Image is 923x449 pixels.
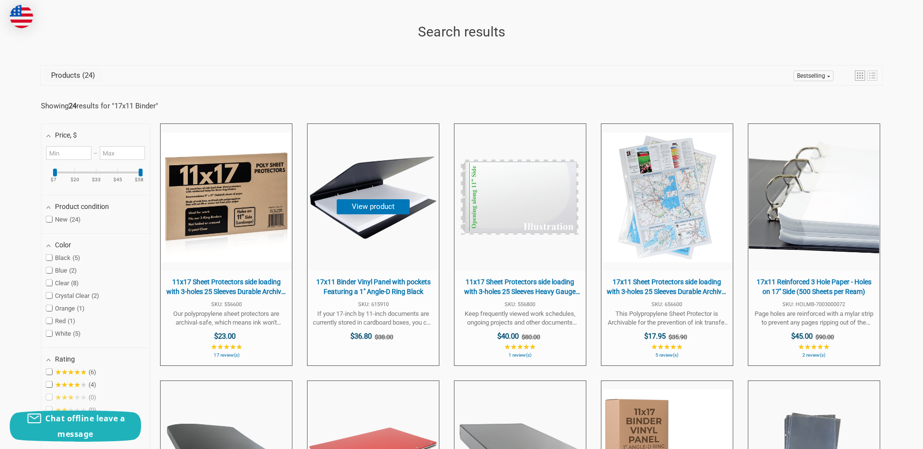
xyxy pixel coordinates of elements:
[797,72,825,79] span: Bestselling
[89,368,96,376] span: 6
[55,131,77,139] span: Price
[312,302,434,307] span: SKU: 615910
[89,406,96,414] span: 0
[100,146,145,160] input: Maximum value
[606,302,728,307] span: SKU: 656600
[46,267,77,275] span: Blue
[867,70,877,81] a: View list mode
[375,333,393,341] span: $38.00
[815,333,834,341] span: $90.00
[71,279,79,287] span: 8
[80,71,95,80] span: 24
[308,124,439,365] a: 17x11 Binder Vinyl Panel with pockets Featuring a 1
[46,317,75,325] span: Red
[165,277,287,296] span: 11x17 Sheet Protectors side loading with 3-holes 25 Sleeves Durable Archival safe Crystal Clear
[55,241,71,249] span: Color
[114,102,156,110] a: 17x11 Binder
[69,102,76,110] b: 24
[70,131,77,139] span: , $
[748,124,880,365] a: 17x11 Reinforced 3 Hole Paper - Holes on 17'' Side (500 Sheets per Ream)
[791,332,813,341] span: $45.00
[46,305,85,312] span: Orange
[89,394,96,401] span: 0
[606,277,728,296] span: 17x11 Sheet Protectors side loading with 3-holes 25 Sleeves Durable Archival safe Crystal Clear
[459,353,581,358] span: 1 review(s)
[10,5,33,28] img: duty and tax information for United States
[129,177,149,182] ins: $58
[46,330,81,338] span: White
[308,133,438,263] img: 17x11 Binder Vinyl Panel with pockets Featuring a 1" Angle-D Ring Black
[522,333,540,341] span: $80.00
[601,124,733,365] a: 17x11 Sheet Protectors side loading with 3-holes 25 Sleeves Durable Archival safe Crystal Clear
[214,332,235,341] span: $23.00
[606,353,728,358] span: 5 review(s)
[211,343,242,351] span: ★★★★★
[77,305,85,312] span: 1
[350,332,372,341] span: $36.80
[651,343,683,351] span: ★★★★★
[55,355,75,363] span: Rating
[45,413,125,439] span: Chat offline leave a message
[43,177,64,182] ins: $7
[41,102,158,110] div: Showing results for " "
[46,254,80,262] span: Black
[41,22,882,42] h1: Search results
[459,277,581,296] span: 11x17 Sheet Protectors side loading with 3-holes 25 Sleeves Heavy Gauge Non-Archival Clear
[55,203,109,210] span: Product condition
[459,310,581,327] span: Keep frequently viewed work schedules, ongoing projects and other documents protected and easy to...
[46,216,81,224] span: New
[337,199,410,214] button: View product
[91,292,99,299] span: 2
[46,292,99,300] span: Crystal Clear
[855,70,865,81] a: View grid mode
[72,254,80,261] span: 5
[669,333,687,341] span: $35.90
[794,70,833,81] a: Sort options
[86,177,107,182] ins: $33
[459,302,581,307] span: SKU: 556800
[753,310,875,327] span: Page holes are reinforced with a mylar strip to prevent any pages ripping out of the binder. Use ...
[55,368,87,376] span: ★★★★★
[10,411,141,442] button: Chat offline leave a message
[165,310,287,327] span: Our polypropylene sheet protectors are archival-safe, which means ink won't transfer onto the pag...
[749,133,879,263] img: 17x11 Reinforced 3 Hole Paper - Holes on 17'' Side (500 Sheets per Ream)
[312,310,434,327] span: If your 17-inch by 11-inch documents are currently stored in cardboard boxes, you can keep them p...
[753,302,875,307] span: SKU: HOLMB-7003000072
[73,330,81,337] span: 5
[753,353,875,358] span: 2 review(s)
[798,343,830,351] span: ★★★★★
[89,381,96,388] span: 4
[46,146,91,160] input: Minimum value
[454,124,586,365] a: 11x17 Sheet Protectors side loading with 3-holes 25 Sleeves Heavy Gauge Non-Archival Clear
[644,332,666,341] span: $17.95
[68,317,75,325] span: 1
[55,406,87,414] span: ★★★★★
[65,177,85,182] ins: $20
[606,310,728,327] span: This Polypropylene Sheet Protector is Archivable for the prevention of ink transfer onto the prot...
[55,381,87,389] span: ★★★★★
[70,216,81,223] span: 24
[165,353,287,358] span: 17 review(s)
[753,277,875,296] span: 17x11 Reinforced 3 Hole Paper - Holes on 17'' Side (500 Sheets per Ream)
[69,267,77,274] span: 2
[312,277,434,296] span: 17x11 Binder Vinyl Panel with pockets Featuring a 1" Angle-D Ring Black
[91,150,99,157] span: –
[504,343,536,351] span: ★★★★★
[497,332,519,341] span: $40.00
[161,124,292,365] a: 11x17 Sheet Protectors side loading with 3-holes 25 Sleeves Durable Archival safe Crystal Clear
[165,302,287,307] span: SKU: 556600
[108,177,128,182] ins: $45
[44,69,102,82] a: View Products Tab
[46,279,79,287] span: Clear
[55,394,87,401] span: ★★★★★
